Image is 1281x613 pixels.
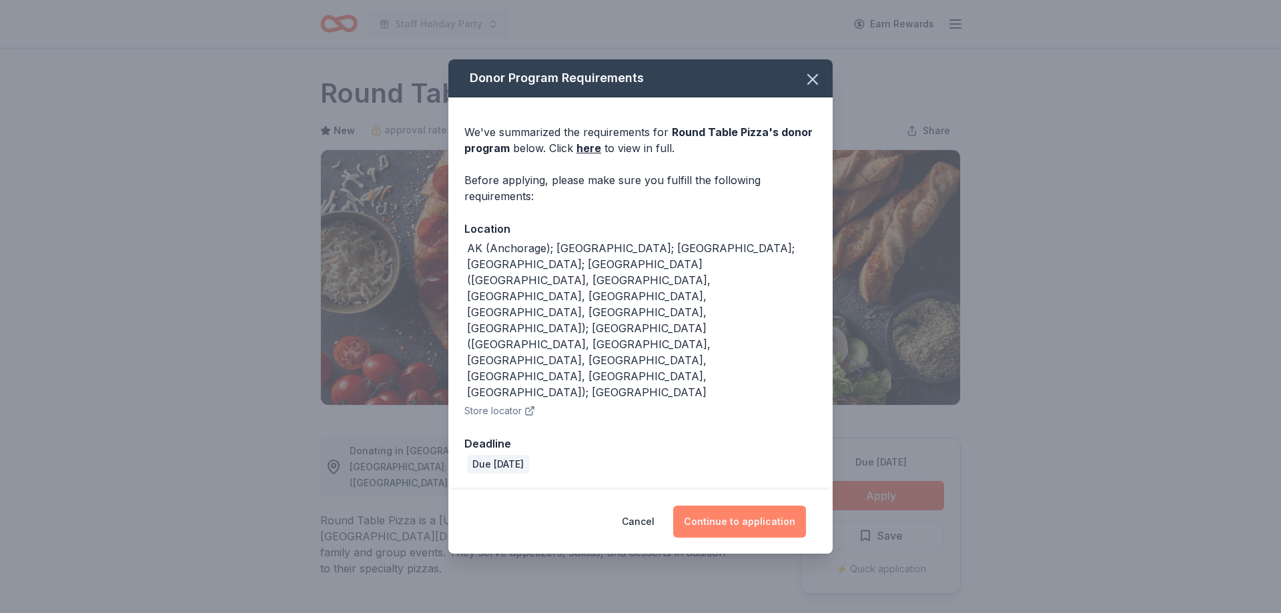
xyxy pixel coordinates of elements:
[464,172,817,204] div: Before applying, please make sure you fulfill the following requirements:
[464,220,817,237] div: Location
[448,59,833,97] div: Donor Program Requirements
[464,435,817,452] div: Deadline
[464,124,817,156] div: We've summarized the requirements for below. Click to view in full.
[622,506,655,538] button: Cancel
[467,455,529,474] div: Due [DATE]
[467,240,817,400] div: AK (Anchorage); [GEOGRAPHIC_DATA]; [GEOGRAPHIC_DATA]; [GEOGRAPHIC_DATA]; [GEOGRAPHIC_DATA] ([GEOG...
[464,403,535,419] button: Store locator
[576,140,601,156] a: here
[673,506,806,538] button: Continue to application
